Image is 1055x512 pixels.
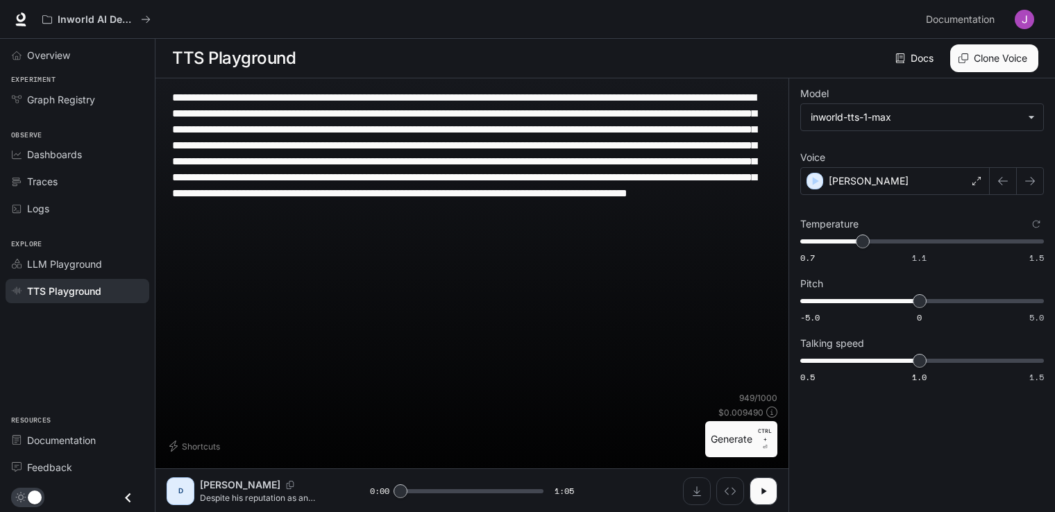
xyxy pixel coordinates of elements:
span: 5.0 [1029,312,1044,323]
p: $ 0.009490 [718,407,763,418]
span: 1.5 [1029,371,1044,383]
button: Clone Voice [950,44,1038,72]
a: Documentation [6,428,149,452]
img: User avatar [1015,10,1034,29]
button: User avatar [1011,6,1038,33]
span: Dashboards [27,147,82,162]
a: Overview [6,43,149,67]
p: Model [800,89,829,99]
span: Overview [27,48,70,62]
a: Feedback [6,455,149,479]
p: Voice [800,153,825,162]
span: Dark mode toggle [28,489,42,504]
p: ⏎ [758,427,772,452]
div: inworld-tts-1-max [811,110,1021,124]
button: GenerateCTRL +⏎ [705,421,777,457]
button: All workspaces [36,6,157,33]
span: Traces [27,174,58,189]
span: 1.0 [912,371,927,383]
p: Inworld AI Demos [58,14,135,26]
span: -5.0 [800,312,820,323]
span: 1:05 [555,484,574,498]
span: Documentation [27,433,96,447]
button: Copy Voice ID [280,481,300,489]
button: Close drawer [112,484,144,512]
p: Temperature [800,219,859,229]
span: 0:00 [370,484,389,498]
p: [PERSON_NAME] [200,478,280,492]
div: D [169,480,192,502]
p: Despite his reputation as an exemplary Marine, [PERSON_NAME] continued to [PERSON_NAME]. In [DATE... [200,492,337,504]
a: Documentation [920,6,1005,33]
p: 949 / 1000 [739,392,777,404]
p: Talking speed [800,339,864,348]
p: [PERSON_NAME] [829,174,909,188]
span: Logs [27,201,49,216]
a: Logs [6,196,149,221]
span: 1.5 [1029,252,1044,264]
p: CTRL + [758,427,772,443]
a: Docs [893,44,939,72]
a: Graph Registry [6,87,149,112]
span: 0.7 [800,252,815,264]
div: inworld-tts-1-max [801,104,1043,130]
a: Dashboards [6,142,149,167]
span: 0 [917,312,922,323]
span: TTS Playground [27,284,101,298]
span: Documentation [926,11,995,28]
a: LLM Playground [6,252,149,276]
span: 0.5 [800,371,815,383]
span: 1.1 [912,252,927,264]
span: LLM Playground [27,257,102,271]
span: Graph Registry [27,92,95,107]
button: Shortcuts [167,435,226,457]
button: Reset to default [1029,216,1044,232]
button: Inspect [716,477,744,505]
a: Traces [6,169,149,194]
button: Download audio [683,477,711,505]
h1: TTS Playground [172,44,296,72]
a: TTS Playground [6,279,149,303]
span: Feedback [27,460,72,475]
p: Pitch [800,279,823,289]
